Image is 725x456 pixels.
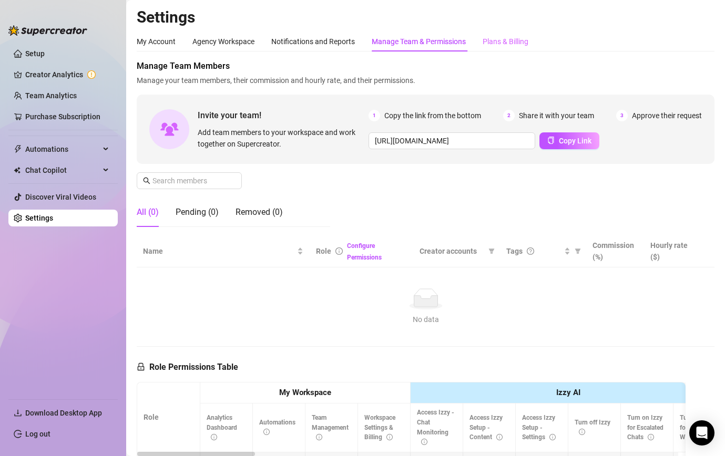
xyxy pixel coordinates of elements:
[137,382,200,452] th: Role
[25,162,100,179] span: Chat Copilot
[556,388,580,397] strong: Izzy AI
[137,36,176,47] div: My Account
[369,110,380,121] span: 1
[384,110,481,121] span: Copy the link from the bottom
[14,409,22,417] span: download
[644,235,702,267] th: Hourly rate ($)
[573,243,583,259] span: filter
[417,409,454,446] span: Access Izzy - Chat Monitoring
[364,414,395,441] span: Workspace Settings & Billing
[25,49,45,58] a: Setup
[420,245,484,257] span: Creator accounts
[680,414,715,441] span: Turn on Izzy for Time Wasters
[316,247,331,255] span: Role
[137,7,714,27] h2: Settings
[386,434,393,440] span: info-circle
[279,388,331,397] strong: My Workspace
[137,60,714,72] span: Manage Team Members
[549,434,556,440] span: info-circle
[25,66,109,83] a: Creator Analytics exclamation-circle
[486,243,497,259] span: filter
[586,235,644,267] th: Commission (%)
[527,247,534,255] span: question-circle
[522,414,556,441] span: Access Izzy Setup - Settings
[176,206,219,219] div: Pending (0)
[143,245,295,257] span: Name
[519,110,594,121] span: Share it with your team
[198,109,369,122] span: Invite your team!
[506,245,523,257] span: Tags
[25,214,53,222] a: Settings
[152,175,227,186] input: Search members
[143,177,150,184] span: search
[263,429,270,435] span: info-circle
[496,434,503,440] span: info-circle
[25,108,109,125] a: Purchase Subscription
[259,419,295,436] span: Automations
[627,414,663,441] span: Turn on Izzy for Escalated Chats
[616,110,628,121] span: 3
[25,141,100,158] span: Automations
[137,362,145,371] span: lock
[372,36,466,47] div: Manage Team & Permissions
[147,314,704,325] div: No data
[421,439,427,445] span: info-circle
[198,127,364,150] span: Add team members to your workspace and work together on Supercreator.
[503,110,515,121] span: 2
[316,434,322,440] span: info-circle
[559,137,591,145] span: Copy Link
[579,429,585,435] span: info-circle
[25,91,77,100] a: Team Analytics
[137,361,238,374] h5: Role Permissions Table
[347,242,382,261] a: Configure Permissions
[539,132,599,149] button: Copy Link
[211,434,217,440] span: info-circle
[312,414,349,441] span: Team Management
[689,420,714,445] div: Open Intercom Messenger
[137,206,159,219] div: All (0)
[8,25,87,36] img: logo-BBDzfeDw.svg
[236,206,283,219] div: Removed (0)
[14,145,22,153] span: thunderbolt
[192,36,254,47] div: Agency Workspace
[648,434,654,440] span: info-circle
[575,419,610,436] span: Turn off Izzy
[137,235,310,267] th: Name
[469,414,503,441] span: Access Izzy Setup - Content
[575,248,581,254] span: filter
[271,36,355,47] div: Notifications and Reports
[632,110,702,121] span: Approve their request
[25,409,102,417] span: Download Desktop App
[488,248,495,254] span: filter
[25,430,50,438] a: Log out
[207,414,237,441] span: Analytics Dashboard
[137,75,714,86] span: Manage your team members, their commission and hourly rate, and their permissions.
[335,247,343,255] span: info-circle
[25,193,96,201] a: Discover Viral Videos
[483,36,528,47] div: Plans & Billing
[14,167,21,174] img: Chat Copilot
[547,137,555,144] span: copy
